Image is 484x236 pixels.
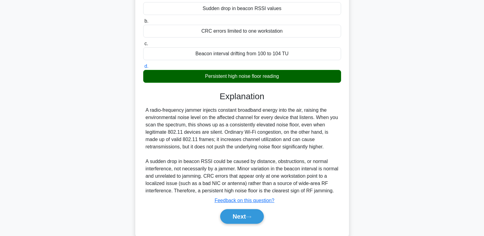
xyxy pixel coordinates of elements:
div: A radio-frequency jammer injects constant broadband energy into the air, raising the environmenta... [146,107,339,194]
div: Persistent high noise floor reading [143,70,341,83]
h3: Explanation [147,91,337,102]
div: Sudden drop in beacon RSSI values [143,2,341,15]
div: CRC errors limited to one workstation [143,25,341,38]
button: Next [220,209,264,224]
a: Feedback on this question? [215,198,275,203]
span: b. [144,18,148,24]
span: c. [144,41,148,46]
div: Beacon interval drifting from 100 to 104 TU [143,47,341,60]
span: d. [144,64,148,69]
